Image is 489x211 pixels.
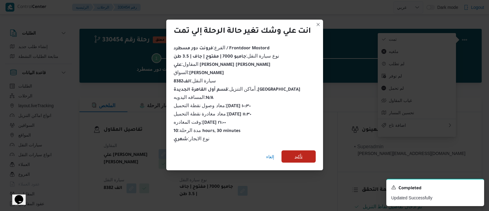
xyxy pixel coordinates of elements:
[174,63,270,68] b: علي [PERSON_NAME] [PERSON_NAME]
[174,55,246,59] b: جامبو 7000 | مفتوح | جاف | 3.5 طن
[174,128,241,133] span: مدة الرحلة :
[174,129,241,134] b: 10 hours, 30 minutes
[189,71,224,76] b: [PERSON_NAME]
[174,137,188,142] b: شهري
[174,88,301,92] b: قسم أول القاهرة الجديدة ,[GEOGRAPHIC_DATA]
[206,96,213,101] b: N/A
[174,111,252,116] span: معاد مغادرة نقطة التحميل :
[391,184,479,192] div: Notification
[174,103,251,108] span: معاد وصول نقطة التحميل :
[202,121,226,126] b: [DATE] ٢١:٠٠
[174,95,214,100] span: المسافه اليدويه :
[399,185,421,192] span: Completed
[281,150,316,163] button: تأكيد
[6,187,26,205] iframe: chat widget
[174,70,224,75] span: السواق :
[174,27,311,37] div: انت علي وشك تغير حالة الرحلة إلي تمت
[174,53,279,58] span: نوع سيارة النقل :
[174,45,270,50] span: الفرع :
[266,153,274,160] span: إلغاء
[227,112,251,117] b: [DATE] ١١:٣٠
[264,151,277,163] button: إلغاء
[295,153,303,160] span: تأكيد
[391,195,479,201] p: Updated Successfully
[174,46,270,51] b: فرونت دور مسطرد / Frontdoor Mostord
[174,79,191,84] b: الف8382
[174,78,216,83] span: سيارة النقل :
[174,136,210,141] span: نوع الايجار :
[226,104,251,109] b: [DATE] ١٠:٣٠
[174,62,270,67] span: المقاول :
[174,119,226,125] span: وقت المغادره :
[174,86,301,92] span: أماكن التنزيل :
[314,21,322,28] button: Closes this modal window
